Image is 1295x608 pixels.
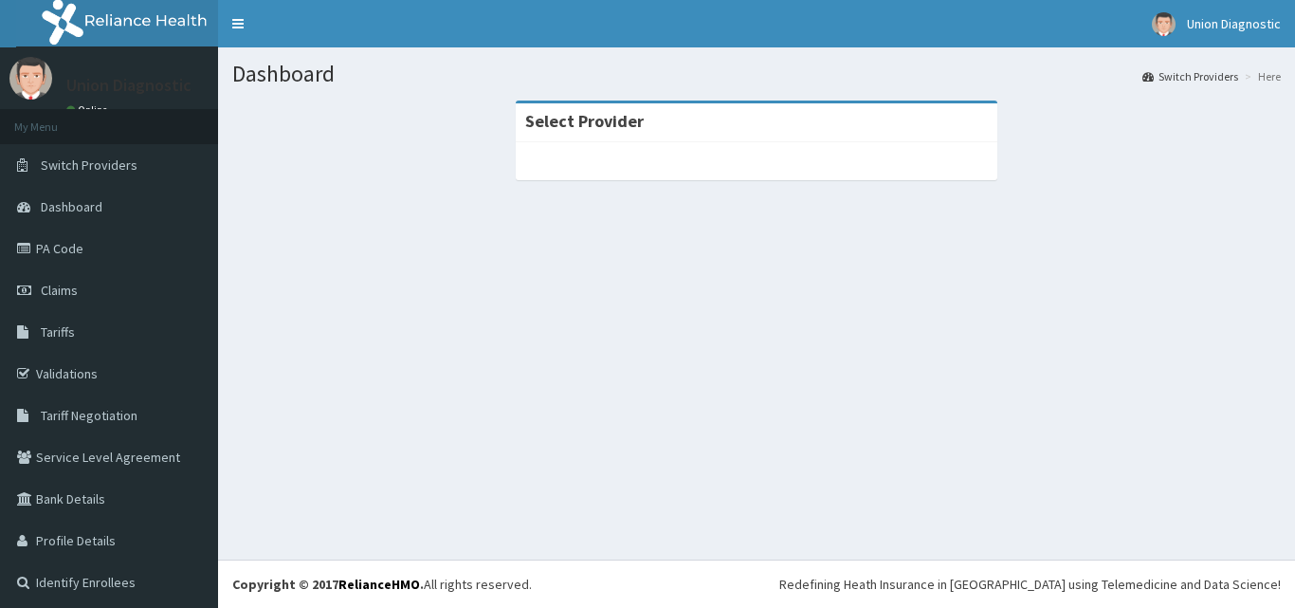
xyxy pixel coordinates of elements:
span: Claims [41,282,78,299]
a: Switch Providers [1142,68,1238,84]
span: Union Diagnostic [1187,15,1281,32]
p: Union Diagnostic [66,77,192,94]
span: Dashboard [41,198,102,215]
strong: Select Provider [525,110,644,132]
div: Redefining Heath Insurance in [GEOGRAPHIC_DATA] using Telemedicine and Data Science! [779,575,1281,594]
strong: Copyright © 2017 . [232,576,424,593]
h1: Dashboard [232,62,1281,86]
img: User Image [9,57,52,100]
li: Here [1240,68,1281,84]
footer: All rights reserved. [218,560,1295,608]
img: User Image [1152,12,1176,36]
a: Online [66,103,112,117]
span: Tariff Negotiation [41,407,137,424]
a: RelianceHMO [338,576,420,593]
span: Tariffs [41,323,75,341]
span: Switch Providers [41,157,137,174]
